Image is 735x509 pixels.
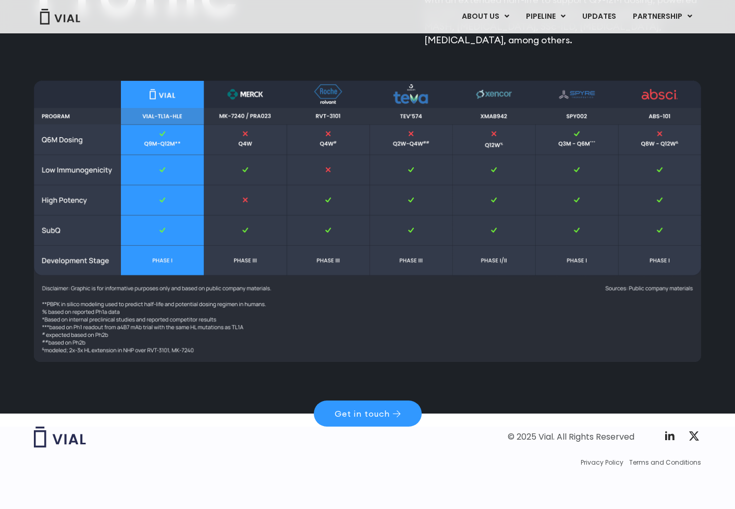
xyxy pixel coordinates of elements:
a: PARTNERSHIPMenu Toggle [624,8,701,26]
span: Get in touch [335,409,390,418]
a: Terms and Conditions [629,458,701,467]
a: Get in touch [314,401,422,427]
a: PIPELINEMenu Toggle [518,8,573,26]
div: © 2025 Vial. All Rights Reserved [508,431,634,443]
a: Privacy Policy [581,458,623,467]
a: UPDATES [574,8,624,26]
img: Vial Logo [39,9,81,25]
img: Vial logo wih "Vial" spelled out [34,427,86,447]
a: ABOUT USMenu Toggle [454,8,517,26]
